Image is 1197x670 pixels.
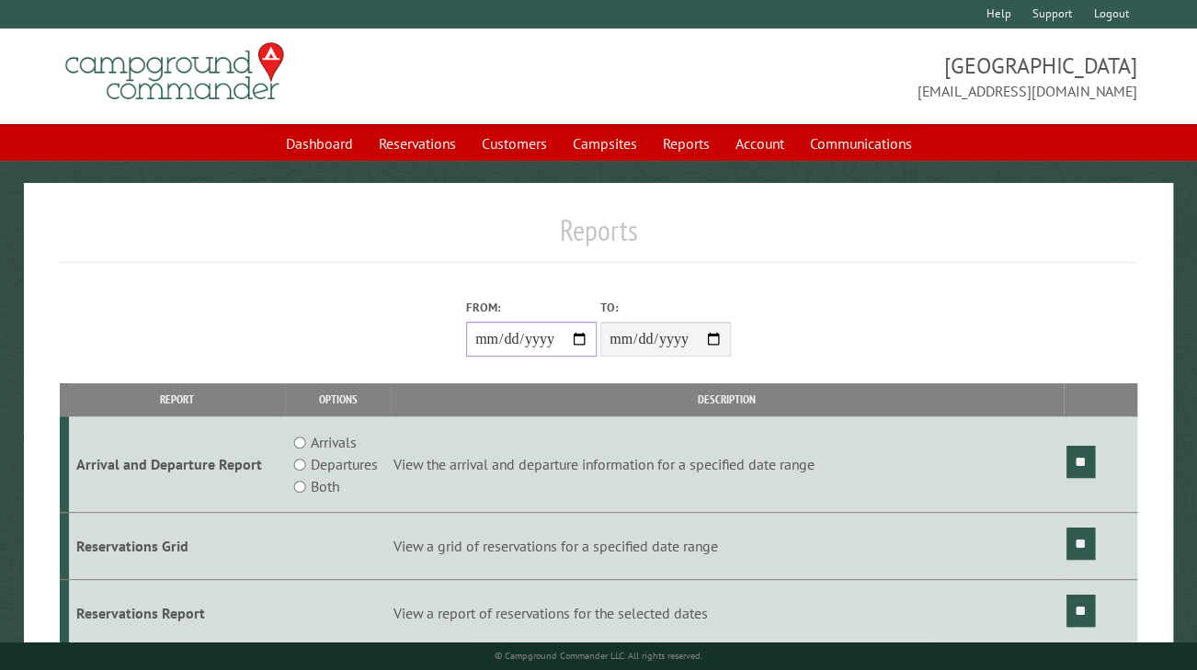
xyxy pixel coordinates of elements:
td: Reservations Report [69,579,285,646]
h1: Reports [60,212,1137,263]
td: View a report of reservations for the selected dates [391,579,1064,646]
td: Reservations Grid [69,513,285,580]
td: Arrival and Departure Report [69,416,285,513]
a: Dashboard [275,126,364,161]
a: Campsites [562,126,648,161]
th: Report [69,383,285,415]
td: View the arrival and departure information for a specified date range [391,416,1064,513]
th: Description [391,383,1064,415]
th: Options [285,383,390,415]
label: Arrivals [311,431,357,453]
a: Reports [652,126,721,161]
label: To: [600,299,731,316]
img: Campground Commander [60,36,290,108]
small: © Campground Commander LLC. All rights reserved. [495,650,702,662]
span: [GEOGRAPHIC_DATA] [EMAIL_ADDRESS][DOMAIN_NAME] [598,51,1137,102]
a: Account [724,126,795,161]
label: Departures [311,453,378,475]
a: Communications [799,126,923,161]
label: From: [466,299,597,316]
label: Both [311,475,339,497]
a: Reservations [368,126,467,161]
a: Customers [471,126,558,161]
td: View a grid of reservations for a specified date range [391,513,1064,580]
